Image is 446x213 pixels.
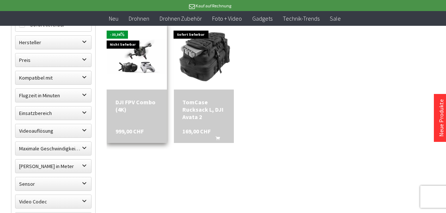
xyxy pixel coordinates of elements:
span: 169,00 CHF [183,128,211,135]
span: 999,00 CHF [115,128,144,135]
a: Technik-Trends [278,11,325,26]
a: Neu [104,11,124,26]
span: Neu [109,15,118,22]
span: Gadgets [253,15,273,22]
div: TomCase Rucksack L, DJI Avata 2 [183,98,225,121]
a: DJI FPV Combo (4K) 999,00 CHF [115,98,158,113]
label: Videoauflösung [15,124,91,137]
label: Preis [15,53,91,67]
label: Hersteller [15,36,91,49]
span: Foto + Video [213,15,242,22]
a: Drohnen [124,11,154,26]
div: DJI FPV Combo (4K) [115,98,158,113]
label: Maximale Geschwindigkeit in km/h [15,142,91,155]
button: In den Warenkorb [207,135,224,144]
a: Gadgets [247,11,278,26]
img: TomCase Rucksack L, DJI Avata 2 [174,26,234,87]
label: Flugzeit in Minuten [15,89,91,102]
label: Maximale Flughöhe in Meter [15,160,91,173]
a: TomCase Rucksack L, DJI Avata 2 169,00 CHF In den Warenkorb [183,98,225,121]
label: Sensor [15,177,91,191]
label: Einsatzbereich [15,106,91,120]
a: Drohnen Zubehör [154,11,207,26]
a: Foto + Video [207,11,247,26]
span: Sale [330,15,341,22]
label: Kompatibel mit [15,71,91,84]
label: Video Codec [15,195,91,208]
a: Sale [325,11,346,26]
img: DJI FPV Combo (4K) [107,39,167,73]
a: Neue Produkte [438,99,445,137]
span: Drohnen Zubehör [160,15,202,22]
span: Drohnen [129,15,149,22]
span: Technik-Trends [283,15,320,22]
